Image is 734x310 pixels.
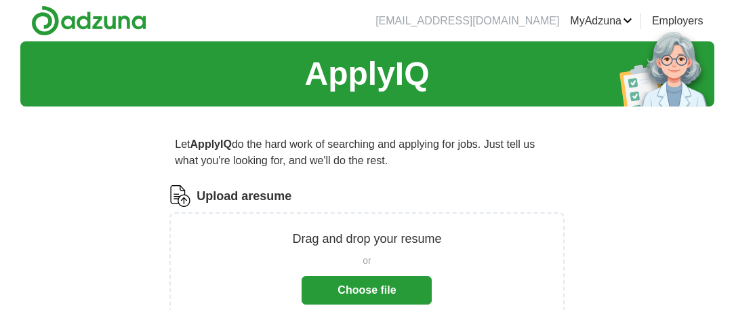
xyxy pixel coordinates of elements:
[570,13,632,29] a: MyAdzuna
[375,13,559,29] li: [EMAIL_ADDRESS][DOMAIN_NAME]
[31,5,146,36] img: Adzuna logo
[197,187,291,206] label: Upload a resume
[190,138,232,150] strong: ApplyIQ
[652,13,704,29] a: Employers
[304,50,429,98] h1: ApplyIQ
[292,230,441,248] p: Drag and drop your resume
[363,254,371,268] span: or
[169,185,191,207] img: CV Icon
[302,276,432,305] button: Choose file
[169,131,564,174] p: Let do the hard work of searching and applying for jobs. Just tell us what you're looking for, an...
